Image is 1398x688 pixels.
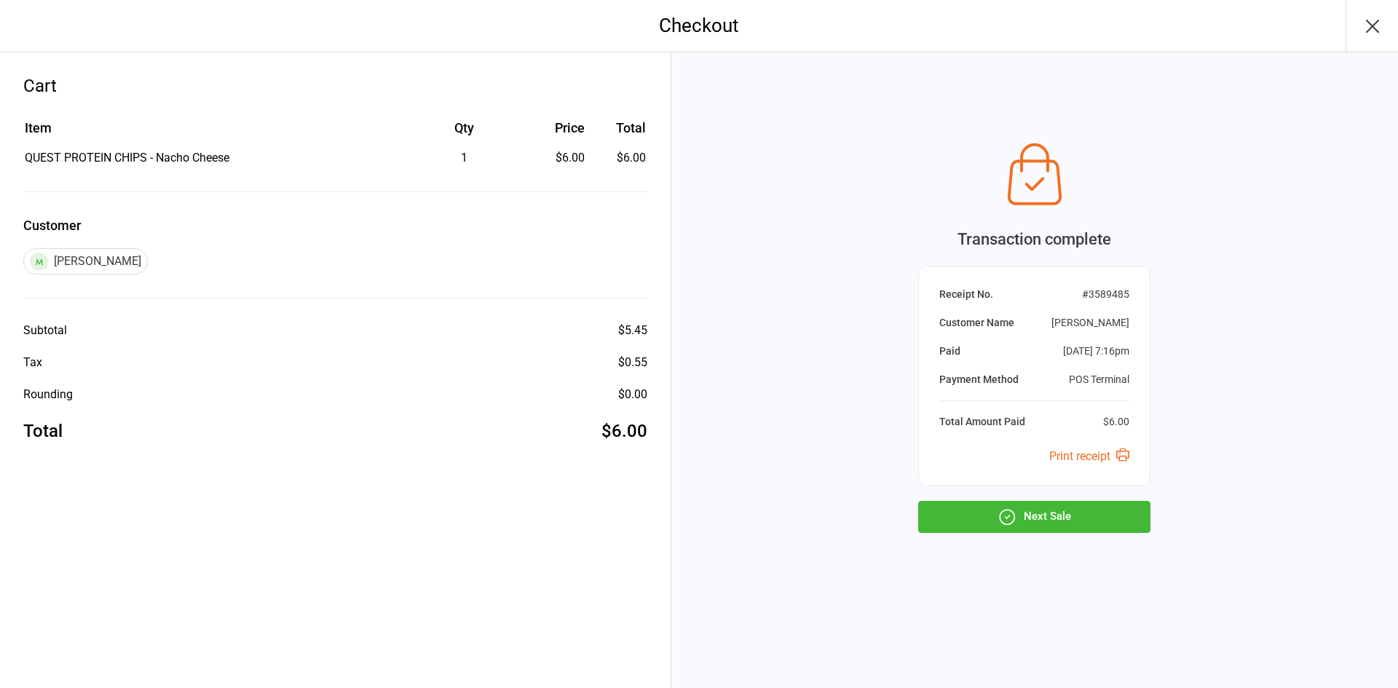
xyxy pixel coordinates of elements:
div: Subtotal [23,322,67,339]
div: $6.00 [601,418,647,444]
a: Print receipt [1049,449,1129,463]
div: Transaction complete [918,227,1150,251]
div: $0.55 [618,354,647,371]
div: $6.00 [526,149,585,167]
div: Payment Method [939,372,1019,387]
div: Price [526,118,585,138]
div: $0.00 [618,386,647,403]
div: Receipt No. [939,287,993,302]
div: POS Terminal [1069,372,1129,387]
td: $6.00 [591,149,646,167]
label: Customer [23,216,647,235]
div: # 3589485 [1082,287,1129,302]
th: Total [591,118,646,148]
button: Next Sale [918,501,1150,533]
div: $6.00 [1103,414,1129,430]
div: Total Amount Paid [939,414,1025,430]
div: Paid [939,344,960,359]
div: [PERSON_NAME] [1051,315,1129,331]
th: Item [25,118,402,148]
div: Rounding [23,386,73,403]
div: [DATE] 7:16pm [1063,344,1129,359]
div: [PERSON_NAME] [23,248,148,274]
div: Total [23,418,63,444]
div: Tax [23,354,42,371]
div: Cart [23,73,647,99]
div: $5.45 [618,322,647,339]
div: 1 [403,149,524,167]
span: QUEST PROTEIN CHIPS - Nacho Cheese [25,151,229,165]
th: Qty [403,118,524,148]
div: Customer Name [939,315,1014,331]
